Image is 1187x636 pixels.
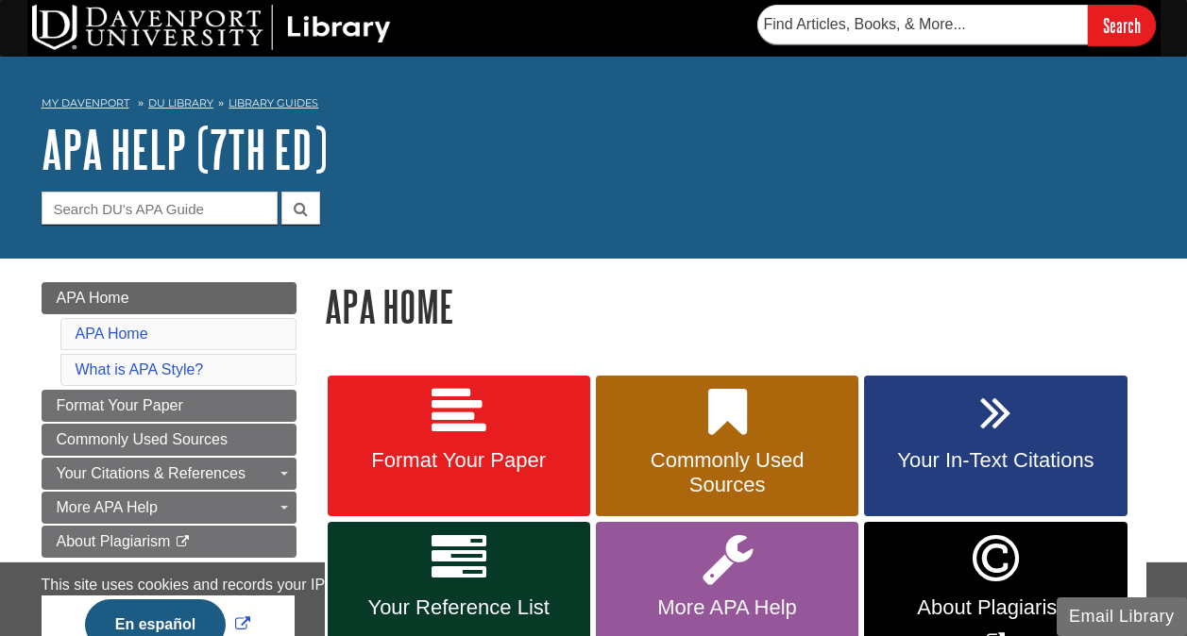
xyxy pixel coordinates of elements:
[57,465,246,481] span: Your Citations & References
[57,499,158,515] span: More APA Help
[42,192,278,225] input: Search DU's APA Guide
[1088,5,1156,45] input: Search
[864,376,1127,517] a: Your In-Text Citations
[342,595,576,620] span: Your Reference List
[596,376,858,517] a: Commonly Used Sources
[325,282,1146,330] h1: APA Home
[175,536,191,548] i: This link opens in a new window
[878,448,1112,473] span: Your In-Text Citations
[57,431,228,447] span: Commonly Used Sources
[57,290,129,306] span: APA Home
[42,95,129,111] a: My Davenport
[57,533,171,549] span: About Plagiarism
[757,5,1156,45] form: Searches DU Library's articles, books, and more
[76,361,204,377] a: What is APA Style?
[76,326,148,342] a: APA Home
[328,376,590,517] a: Format Your Paper
[610,448,844,497] span: Commonly Used Sources
[42,458,297,490] a: Your Citations & References
[32,5,391,50] img: DU Library
[42,526,297,558] a: About Plagiarism
[80,616,255,632] a: Link opens in new window
[42,282,297,314] a: APA Home
[42,390,297,422] a: Format Your Paper
[57,397,183,413] span: Format Your Paper
[229,96,318,109] a: Library Guides
[42,492,297,524] a: More APA Help
[1057,597,1187,636] button: Email Library
[342,448,576,473] span: Format Your Paper
[42,424,297,456] a: Commonly Used Sources
[148,96,213,109] a: DU Library
[878,595,1112,620] span: About Plagiarism
[42,120,328,178] a: APA Help (7th Ed)
[610,595,844,620] span: More APA Help
[42,91,1146,121] nav: breadcrumb
[757,5,1088,44] input: Find Articles, Books, & More...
